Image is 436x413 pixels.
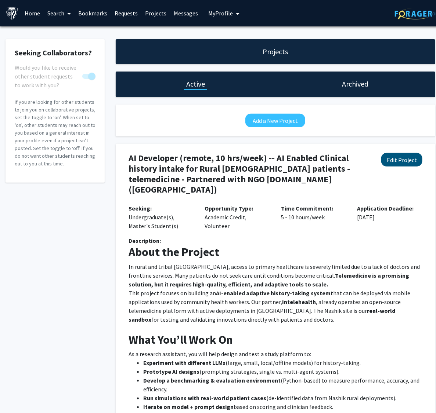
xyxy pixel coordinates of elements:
a: Projects [142,0,170,26]
b: Application Deadline: [357,205,414,212]
b: Seeking: [129,205,152,212]
p: As a research assistant, you will help design and test a study platform to: [129,350,422,358]
strong: Intelehealth [282,298,316,306]
strong: Run simulations with real-world patient cases [143,394,266,402]
b: Opportunity Type: [205,205,253,212]
li: based on scoring and clinician feedback. [143,402,422,411]
li: (Python-based) to measure performance, accuracy, and efficiency. [143,376,422,394]
h1: Archived [342,79,369,89]
li: (de-identified data from Nashik rural deployments). [143,394,422,402]
div: You cannot turn this off while you have active projects. [15,63,96,81]
div: Description: [129,236,422,245]
strong: real-world sandbox [129,307,396,323]
h2: Seeking Collaborators? [15,48,96,57]
strong: AI-enabled adaptive history-taking system [216,289,331,297]
span: Would you like to receive other student requests to work with you? [15,63,79,89]
strong: Experiment with different LLMs [143,359,226,366]
span: My Profile [209,10,233,17]
h1: Active [186,79,205,89]
strong: Develop a benchmarking & evaluation environment [143,377,281,384]
h1: Projects [263,47,288,57]
p: Undergraduate(s), Master's Student(s) [129,204,194,230]
p: This project focuses on building an that can be deployed via mobile applications used by communit... [129,289,422,324]
img: Johns Hopkins University Logo [6,7,18,20]
a: Messages [170,0,202,26]
h4: AI Developer (remote, 10 hrs/week) -- AI Enabled Clinical history intake for Rural [DEMOGRAPHIC_D... [129,153,370,195]
p: In rural and tribal [GEOGRAPHIC_DATA], access to primary healthcare is severely limited due to a ... [129,262,422,289]
iframe: Chat [6,380,31,407]
li: (large, small, local/offline models) for history-taking. [143,358,422,367]
li: (prompting strategies, single vs. multi-agent systems). [143,367,422,376]
p: [DATE] [357,204,423,222]
strong: Prototype AI designs [143,368,199,375]
a: Home [21,0,44,26]
a: Bookmarks [75,0,111,26]
a: Requests [111,0,142,26]
strong: Telemedicine is a promising solution, but it requires high-quality, efficient, and adaptive tools... [129,272,410,288]
b: Time Commitment: [281,205,333,212]
strong: What You’ll Work On [129,332,233,347]
strong: About the Project [129,245,219,259]
strong: Iterate on model + prompt design [143,403,234,410]
button: Add a New Project [245,114,305,127]
p: 5 - 10 hours/week [281,204,346,222]
p: Academic Credit, Volunteer [205,204,270,230]
button: Edit Project [381,153,422,167]
p: If you are looking for other students to join you on collaborative projects, set the toggle to ‘o... [15,98,96,168]
a: Search [44,0,75,26]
